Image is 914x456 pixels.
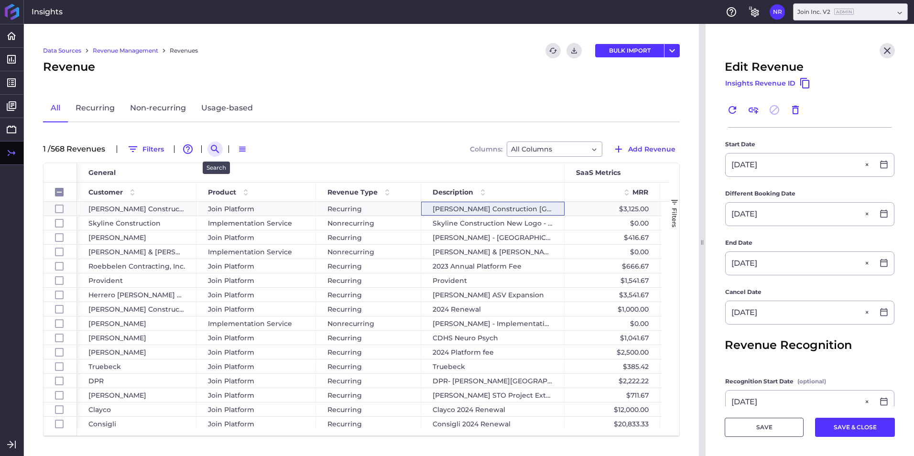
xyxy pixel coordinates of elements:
[316,216,421,230] div: Nonrecurring
[660,202,756,216] div: $37,500.00
[565,230,660,244] div: $416.67
[44,402,77,417] div: Press SPACE to select this row.
[123,141,168,157] button: Filters
[208,245,292,259] span: Implementation Service
[565,331,660,345] div: $1,041.67
[88,168,116,177] span: General
[208,403,254,416] span: Join Platform
[88,260,185,273] span: Roebbelen Contracting, Inc.
[43,95,68,122] a: All
[421,331,565,345] div: CDHS Neuro Psych
[565,302,660,316] div: $1,000.00
[208,331,254,345] span: Join Platform
[316,302,421,316] div: Recurring
[565,273,660,287] div: $1,541.67
[93,46,158,55] a: Revenue Management
[44,345,77,359] div: Press SPACE to select this row.
[44,417,77,431] div: Press SPACE to select this row.
[726,252,874,275] input: Select Date
[44,388,77,402] div: Press SPACE to select this row.
[316,388,421,402] div: Recurring
[421,402,565,416] div: Clayco 2024 Renewal
[565,202,660,216] div: $3,125.00
[44,302,77,316] div: Press SPACE to select this row.
[660,345,756,359] div: $30,000.00
[316,402,421,416] div: Recurring
[44,230,77,245] div: Press SPACE to select this row.
[725,238,752,248] span: End Date
[660,388,756,402] div: $8,540.00
[725,377,794,386] span: Recognition Start Date
[421,302,565,316] div: 2024 Renewal
[208,346,254,359] span: Join Platform
[565,417,660,431] div: $20,833.33
[68,95,122,122] a: Recurring
[88,231,146,244] span: [PERSON_NAME]
[208,417,254,431] span: Join Platform
[88,360,121,373] span: Truebeck
[660,288,756,302] div: $42,500.00
[565,345,660,359] div: $2,500.00
[725,337,852,354] span: Revenue Recognition
[316,316,421,330] div: Nonrecurring
[44,374,77,388] div: Press SPACE to select this row.
[834,9,854,15] ins: Admin
[208,303,254,316] span: Join Platform
[44,331,77,345] div: Press SPACE to select this row.
[660,245,756,259] div: $0.00
[316,202,421,216] div: Recurring
[507,141,602,157] div: Dropdown select
[88,245,185,259] span: [PERSON_NAME] & [PERSON_NAME]
[316,230,421,244] div: Recurring
[316,245,421,259] div: Nonrecurring
[725,102,740,118] button: Renew
[660,230,756,244] div: $5,000.00
[862,153,874,176] button: Close
[327,188,378,196] span: Revenue Type
[421,230,565,244] div: [PERSON_NAME] - [GEOGRAPHIC_DATA][PERSON_NAME]
[660,359,756,373] div: $4,625.00
[44,316,77,331] div: Press SPACE to select this row.
[88,288,185,302] span: Herrero [PERSON_NAME] Webcor, JV
[724,4,739,20] button: Help
[565,259,660,273] div: $666.67
[316,345,421,359] div: Recurring
[862,252,874,275] button: Close
[208,231,254,244] span: Join Platform
[44,245,77,259] div: Press SPACE to select this row.
[862,203,874,226] button: Close
[421,417,565,431] div: Consigli 2024 Renewal
[316,359,421,373] div: Recurring
[576,168,620,177] span: SaaS Metrics
[770,4,785,20] button: User Menu
[44,202,77,216] div: Press SPACE to select this row.
[316,259,421,273] div: Recurring
[43,46,81,55] a: Data Sources
[726,301,874,324] input: Cancel Date
[725,78,795,88] span: Insights Revenue ID
[565,245,660,259] div: $0.00
[170,46,198,55] a: Revenues
[565,216,660,230] div: $0.00
[545,43,561,58] button: Refresh
[88,202,185,216] span: [PERSON_NAME] Construction
[208,389,254,402] span: Join Platform
[88,274,123,287] span: Provident
[421,388,565,402] div: [PERSON_NAME] STO Project Extension
[725,58,804,76] span: Edit Revenue
[747,4,762,20] button: General Settings
[725,189,795,198] span: Different Booking Date
[880,43,895,58] button: Close
[316,331,421,345] div: Recurring
[88,317,146,330] span: [PERSON_NAME]
[725,287,762,297] span: Cancel Date
[88,188,123,196] span: Customer
[88,374,104,388] span: DPR
[316,417,421,431] div: Recurring
[44,359,77,374] div: Press SPACE to select this row.
[207,141,223,157] button: Search by
[421,374,565,388] div: DPR- [PERSON_NAME][GEOGRAPHIC_DATA]
[122,95,194,122] a: Non-recurring
[660,402,756,416] div: $144,000.00
[88,417,116,431] span: Consigli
